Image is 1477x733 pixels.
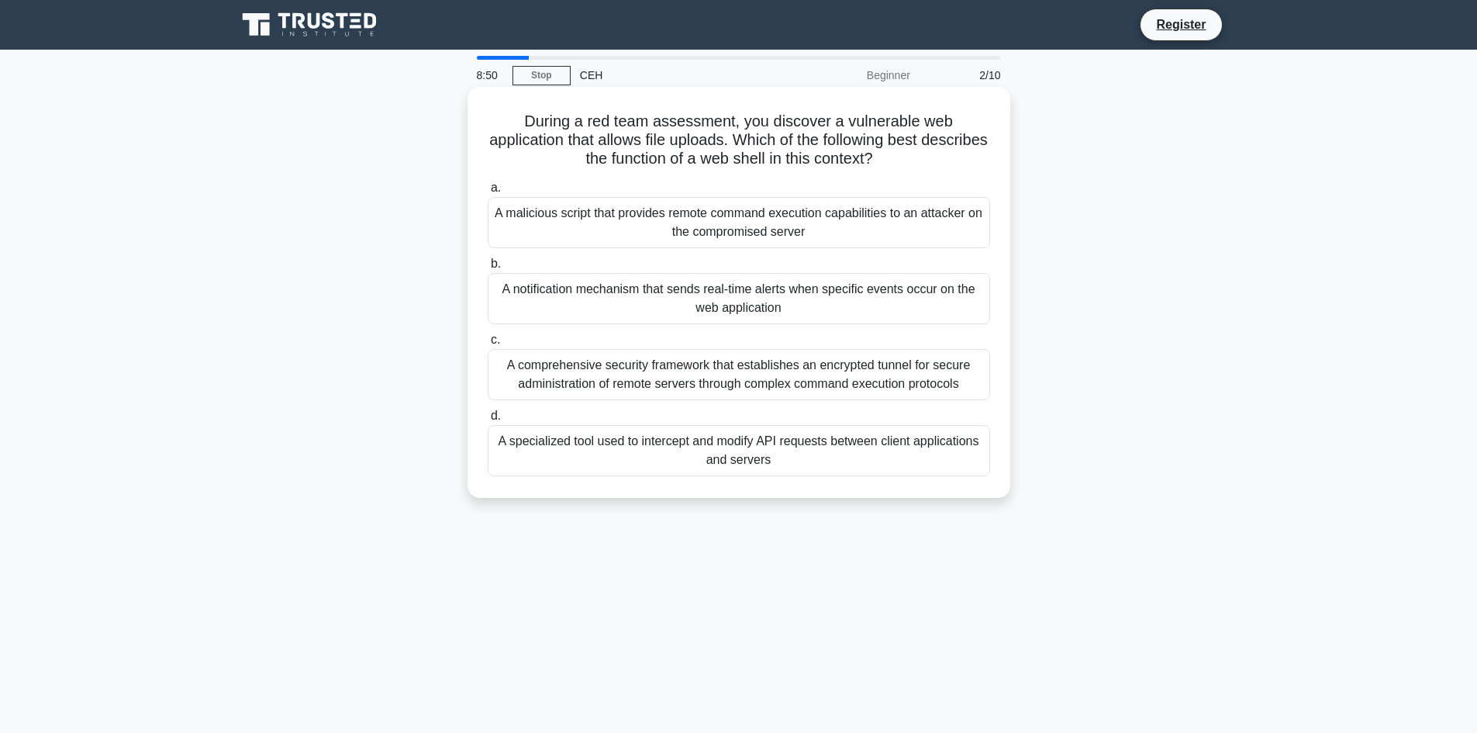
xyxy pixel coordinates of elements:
h5: During a red team assessment, you discover a vulnerable web application that allows file uploads.... [486,112,992,169]
span: b. [491,257,501,270]
span: c. [491,333,500,346]
div: 2/10 [920,60,1010,91]
a: Stop [512,66,571,85]
div: A comprehensive security framework that establishes an encrypted tunnel for secure administration... [488,349,990,400]
div: A specialized tool used to intercept and modify API requests between client applications and servers [488,425,990,476]
div: A notification mechanism that sends real-time alerts when specific events occur on the web applic... [488,273,990,324]
div: A malicious script that provides remote command execution capabilities to an attacker on the comp... [488,197,990,248]
span: d. [491,409,501,422]
div: 8:50 [468,60,512,91]
div: CEH [571,60,784,91]
span: a. [491,181,501,194]
a: Register [1147,15,1215,34]
div: Beginner [784,60,920,91]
